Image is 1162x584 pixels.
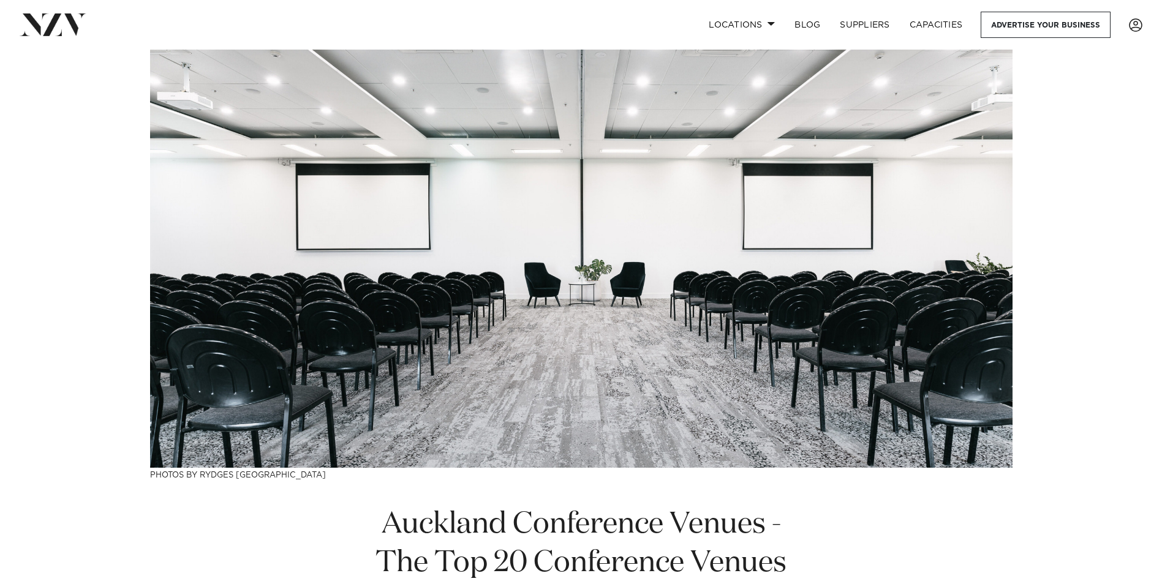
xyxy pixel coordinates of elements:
[981,12,1111,38] a: Advertise your business
[150,50,1013,468] img: Auckland Conference Venues - The Top 20 Conference Venues
[830,12,899,38] a: SUPPLIERS
[372,506,791,583] h1: Auckland Conference Venues - The Top 20 Conference Venues
[785,12,830,38] a: BLOG
[699,12,785,38] a: Locations
[900,12,973,38] a: Capacities
[20,13,86,36] img: nzv-logo.png
[150,468,1013,481] h3: Photos by Rydges [GEOGRAPHIC_DATA]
